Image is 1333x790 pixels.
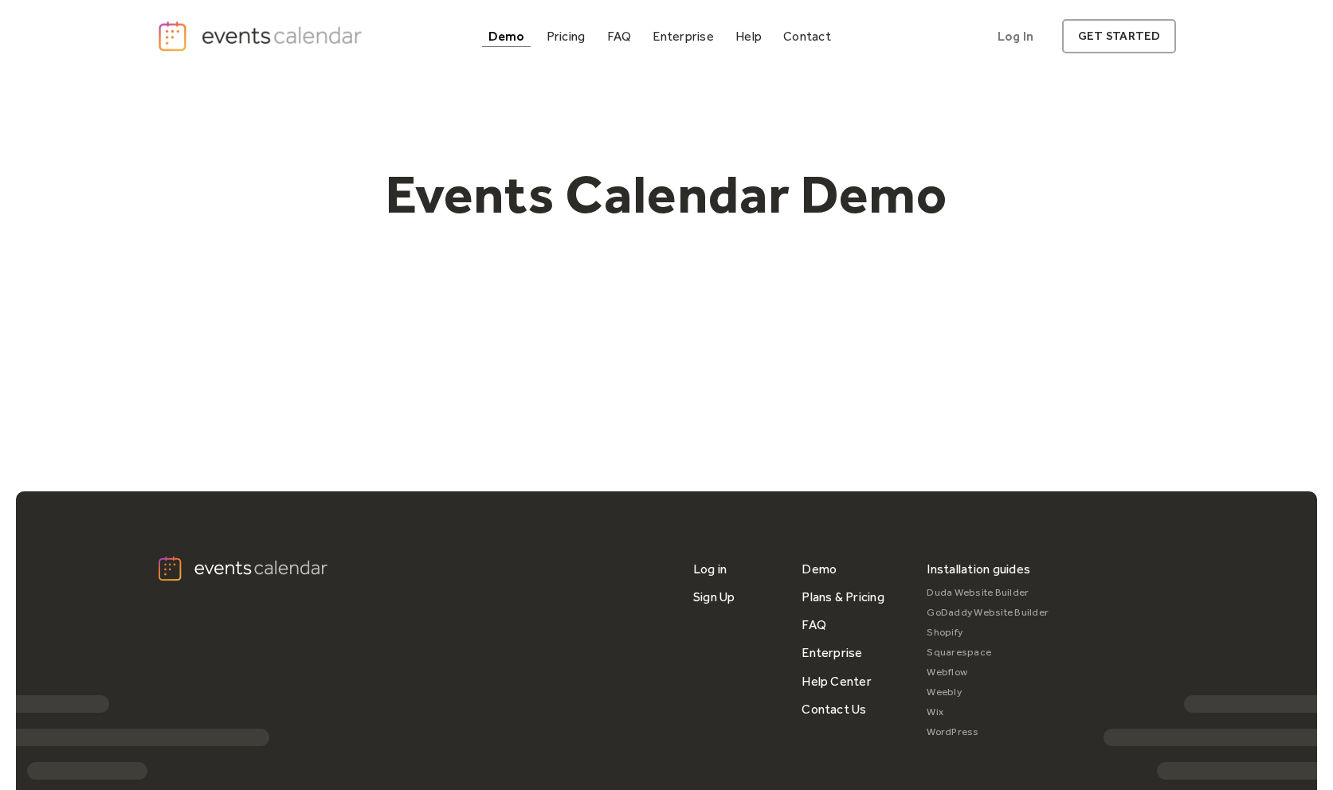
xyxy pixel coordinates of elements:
[1062,19,1176,53] a: get started
[653,32,713,41] div: Enterprise
[693,583,735,611] a: Sign Up
[982,19,1049,53] a: Log In
[777,25,837,47] a: Contact
[927,722,1049,742] a: WordPress
[547,32,586,41] div: Pricing
[488,32,525,41] div: Demo
[802,555,837,583] a: Demo
[927,583,1049,603] a: Duda Website Builder
[646,25,719,47] a: Enterprise
[927,623,1049,643] a: Shopify
[802,611,826,639] a: FAQ
[729,25,768,47] a: Help
[927,663,1049,682] a: Webflow
[540,25,592,47] a: Pricing
[601,25,638,47] a: FAQ
[157,20,367,53] a: home
[927,643,1049,663] a: Squarespace
[927,603,1049,623] a: GoDaddy Website Builder
[927,682,1049,702] a: Weebly
[361,162,973,227] h1: Events Calendar Demo
[927,555,1030,583] div: Installation guides
[802,583,884,611] a: Plans & Pricing
[802,667,872,695] a: Help Center
[802,639,862,667] a: Enterprise
[802,695,866,723] a: Contact Us
[482,25,531,47] a: Demo
[927,702,1049,722] a: Wix
[693,555,727,583] a: Log in
[735,32,762,41] div: Help
[607,32,632,41] div: FAQ
[783,32,831,41] div: Contact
